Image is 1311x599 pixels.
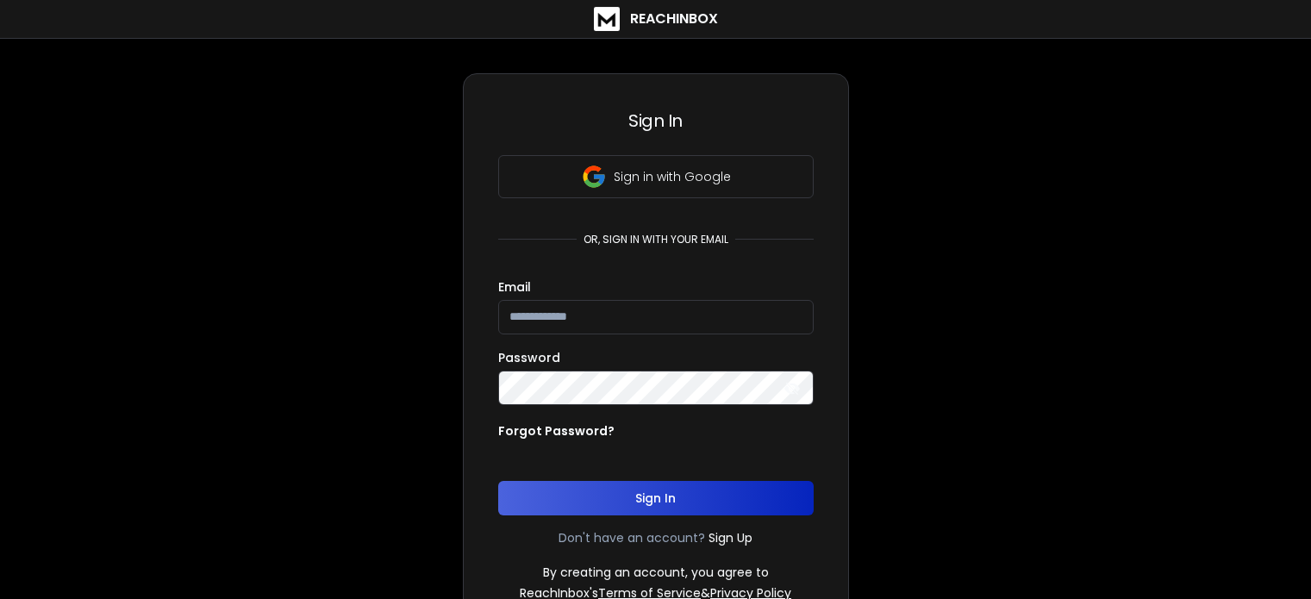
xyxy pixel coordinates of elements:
h1: ReachInbox [630,9,718,29]
p: Forgot Password? [498,422,615,440]
a: ReachInbox [594,7,718,31]
button: Sign In [498,481,814,515]
button: Sign in with Google [498,155,814,198]
label: Email [498,281,531,293]
p: or, sign in with your email [577,233,735,246]
p: Don't have an account? [559,529,705,546]
img: logo [594,7,620,31]
label: Password [498,352,560,364]
p: By creating an account, you agree to [543,564,769,581]
a: Sign Up [709,529,752,546]
h3: Sign In [498,109,814,133]
p: Sign in with Google [614,168,731,185]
